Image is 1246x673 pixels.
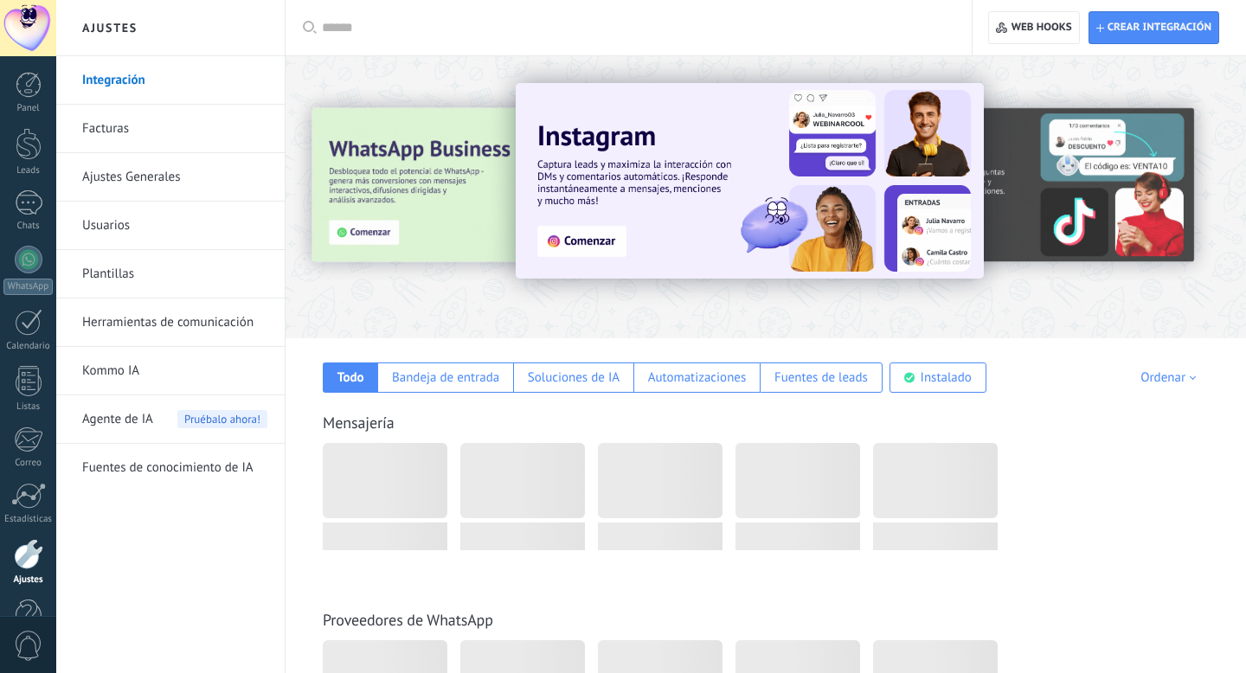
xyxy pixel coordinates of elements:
[3,221,54,232] div: Chats
[312,108,681,262] img: Slide 3
[56,347,285,395] li: Kommo IA
[648,369,747,386] div: Automatizaciones
[988,11,1079,44] button: Web hooks
[82,202,267,250] a: Usuarios
[323,610,493,630] a: Proveedores de WhatsApp
[56,56,285,105] li: Integración
[3,279,53,295] div: WhatsApp
[3,165,54,176] div: Leads
[921,369,972,386] div: Instalado
[82,153,267,202] a: Ajustes Generales
[56,444,285,491] li: Fuentes de conocimiento de IA
[1089,11,1219,44] button: Crear integración
[392,369,499,386] div: Bandeja de entrada
[82,56,267,105] a: Integración
[82,347,267,395] a: Kommo IA
[56,202,285,250] li: Usuarios
[3,458,54,469] div: Correo
[774,369,868,386] div: Fuentes de leads
[82,250,267,298] a: Plantillas
[82,395,267,444] a: Agente de IA Pruébalo ahora!
[56,298,285,347] li: Herramientas de comunicación
[3,103,54,114] div: Panel
[82,395,153,444] span: Agente de IA
[3,401,54,413] div: Listas
[82,298,267,347] a: Herramientas de comunicación
[3,341,54,352] div: Calendario
[323,413,395,433] a: Mensajería
[56,395,285,444] li: Agente de IA
[1108,21,1211,35] span: Crear integración
[825,108,1194,262] img: Slide 2
[1140,369,1202,386] div: Ordenar
[82,444,267,492] a: Fuentes de conocimiento de IA
[516,83,984,279] img: Slide 1
[177,410,267,428] span: Pruébalo ahora!
[82,105,267,153] a: Facturas
[1012,21,1072,35] span: Web hooks
[56,153,285,202] li: Ajustes Generales
[56,250,285,298] li: Plantillas
[3,514,54,525] div: Estadísticas
[528,369,620,386] div: Soluciones de IA
[56,105,285,153] li: Facturas
[337,369,364,386] div: Todo
[3,574,54,586] div: Ajustes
